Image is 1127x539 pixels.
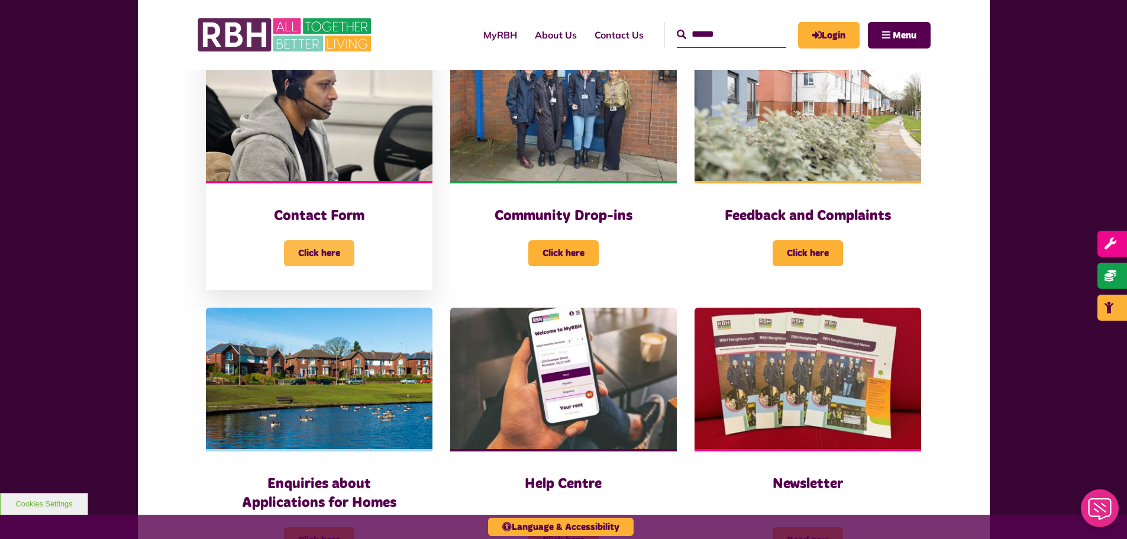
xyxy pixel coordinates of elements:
span: Click here [528,240,599,266]
a: About Us [526,19,586,51]
img: Contact Centre February 2024 (4) [206,39,432,181]
a: MyRBH [474,19,526,51]
img: Dewhirst Rd 03 [206,308,432,450]
a: Community Drop-ins Click here [450,39,677,290]
img: Myrbh Man Wth Mobile Correct [450,308,677,450]
a: MyRBH [798,22,860,49]
img: RBH [197,12,374,58]
h3: Feedback and Complaints [718,207,897,225]
a: Feedback and Complaints Click here [695,39,921,290]
span: Click here [773,240,843,266]
img: SAZMEDIA RBH 22FEB24 97 [695,39,921,181]
img: RBH Newsletter Copies [695,308,921,450]
button: Navigation [868,22,931,49]
h3: Community Drop-ins [474,207,653,225]
h3: Help Centre [474,475,653,493]
a: Contact Form Click here [206,39,432,290]
button: Language & Accessibility [488,518,634,536]
span: Menu [893,31,916,40]
a: Contact Us [586,19,653,51]
h3: Newsletter [718,475,897,493]
span: Click here [284,240,354,266]
img: Heywood Drop In 2024 [450,39,677,181]
h3: Contact Form [230,207,409,225]
input: Search [677,22,786,47]
h3: Enquiries about Applications for Homes [230,475,409,512]
iframe: Netcall Web Assistant for live chat [1074,486,1127,539]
